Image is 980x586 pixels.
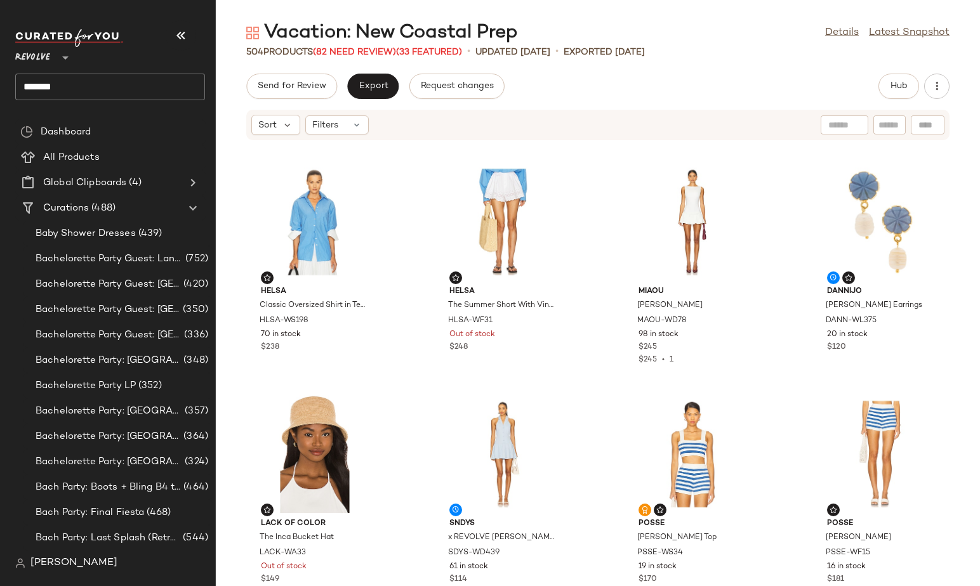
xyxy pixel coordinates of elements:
[36,226,136,241] span: Baby Shower Dresses
[43,176,126,190] span: Global Clipboards
[657,356,670,364] span: •
[449,518,557,530] span: SNDYS
[261,286,369,297] span: Helsa
[639,561,677,573] span: 19 in stock
[258,119,277,132] span: Sort
[260,300,367,311] span: Classic Oversized Shirt in Tech Poplin
[826,532,891,544] span: [PERSON_NAME]
[126,176,141,190] span: (4)
[36,455,182,469] span: Bachelorette Party: [GEOGRAPHIC_DATA]
[246,46,462,59] div: Products
[41,125,91,140] span: Dashboard
[396,48,462,57] span: (33 Featured)
[312,119,338,132] span: Filters
[827,561,866,573] span: 16 in stock
[15,29,123,47] img: cfy_white_logo.C9jOOHJF.svg
[827,329,868,341] span: 20 in stock
[261,342,279,353] span: $238
[251,163,379,281] img: HLSA-WS198_V1.jpg
[656,506,664,514] img: svg%3e
[637,532,717,544] span: [PERSON_NAME] Top
[36,277,181,292] span: Bachelorette Party Guest: [GEOGRAPHIC_DATA]
[826,547,870,559] span: PSSE-WF15
[439,163,567,281] img: HLSA-WF31_V1.jpg
[449,342,468,353] span: $248
[670,356,673,364] span: 1
[36,252,183,266] span: Bachelorette Party Guest: Landing Page
[261,574,279,585] span: $149
[36,353,181,368] span: Bachelorette Party: [GEOGRAPHIC_DATA]
[313,48,396,57] span: (82 Need Review)
[826,300,922,311] span: [PERSON_NAME] Earrings
[869,25,950,41] a: Latest Snapshot
[637,315,687,327] span: MAOU-WD78
[439,395,567,513] img: SDYS-WD439_V1.jpg
[639,574,657,585] span: $170
[347,74,399,99] button: Export
[890,81,908,91] span: Hub
[261,329,301,341] span: 70 in stock
[15,43,50,66] span: Revolve
[36,429,181,444] span: Bachelorette Party: [GEOGRAPHIC_DATA]
[36,480,181,495] span: Bach Party: Boots + Bling B4 the Ring
[261,561,307,573] span: Out of stock
[817,163,945,281] img: DANN-WL375_V1.jpg
[830,506,837,514] img: svg%3e
[181,429,208,444] span: (364)
[182,404,208,419] span: (357)
[827,574,844,585] span: $181
[36,531,180,545] span: Bach Party: Last Splash (Retro [GEOGRAPHIC_DATA])
[628,395,757,513] img: PSSE-WS34_V1.jpg
[180,303,208,317] span: (350)
[639,286,746,297] span: Miaou
[180,531,208,545] span: (544)
[449,574,467,585] span: $114
[36,303,180,317] span: Bachelorette Party Guest: [GEOGRAPHIC_DATA]
[257,81,326,91] span: Send for Review
[251,395,379,513] img: LACK-WA33_V1.jpg
[20,126,33,138] img: svg%3e
[181,353,208,368] span: (348)
[183,252,208,266] span: (752)
[182,328,208,342] span: (336)
[475,46,550,59] p: updated [DATE]
[641,506,649,514] img: svg%3e
[246,27,259,39] img: svg%3e
[449,561,488,573] span: 61 in stock
[36,404,182,419] span: Bachelorette Party: [GEOGRAPHIC_DATA]
[637,547,683,559] span: PSSE-WS34
[43,150,100,165] span: All Products
[246,74,337,99] button: Send for Review
[36,505,144,520] span: Bach Party: Final Fiesta
[181,480,208,495] span: (464)
[89,201,116,216] span: (488)
[263,274,271,282] img: svg%3e
[260,315,308,327] span: HLSA-WS198
[261,518,369,530] span: Lack of Color
[878,74,919,99] button: Hub
[448,532,556,544] span: x REVOLVE [PERSON_NAME] Mini Dress
[358,81,388,91] span: Export
[467,44,470,60] span: •
[555,44,559,60] span: •
[409,74,505,99] button: Request changes
[639,329,679,341] span: 98 in stock
[449,329,495,341] span: Out of stock
[827,518,935,530] span: Posse
[260,547,306,559] span: LACK-WA33
[827,286,935,297] span: DANNIJO
[639,342,657,353] span: $245
[448,300,556,311] span: The Summer Short With Vintage Swiss Embroidery
[30,556,117,571] span: [PERSON_NAME]
[15,558,25,568] img: svg%3e
[825,25,859,41] a: Details
[826,315,877,327] span: DANN-WL375
[448,547,500,559] span: SDYS-WD439
[448,315,493,327] span: HLSA-WF31
[36,328,182,342] span: Bachelorette Party Guest: [GEOGRAPHIC_DATA]
[449,286,557,297] span: Helsa
[136,379,162,393] span: (352)
[263,506,271,514] img: svg%3e
[420,81,494,91] span: Request changes
[639,518,746,530] span: Posse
